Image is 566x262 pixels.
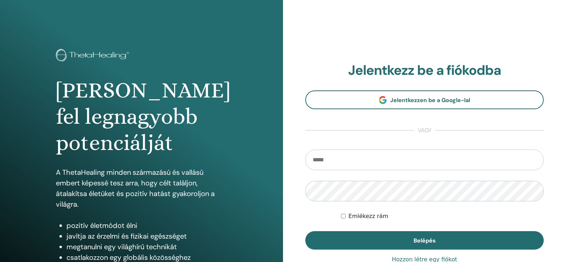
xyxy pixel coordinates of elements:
[390,96,470,104] span: Jelentkezzen be a Google-lal
[67,220,227,231] li: pozitív életmódot élni
[414,237,436,244] span: Belépés
[348,212,388,221] label: Emlékezz rám
[67,241,227,252] li: megtanulni egy világhírű technikát
[305,62,544,79] h2: Jelentkezz be a fiókodba
[56,77,227,156] h1: [PERSON_NAME] fel legnagyobb potenciálját
[414,126,435,135] span: vagy
[56,167,227,210] p: A ThetaHealing minden származású és vallású embert képessé tesz arra, hogy célt találjon, átalakí...
[341,212,544,221] div: Keep me authenticated indefinitely or until I manually logout
[305,231,544,250] button: Belépés
[67,231,227,241] li: javítja az érzelmi és fizikai egészséget
[305,90,544,109] a: Jelentkezzen be a Google-lal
